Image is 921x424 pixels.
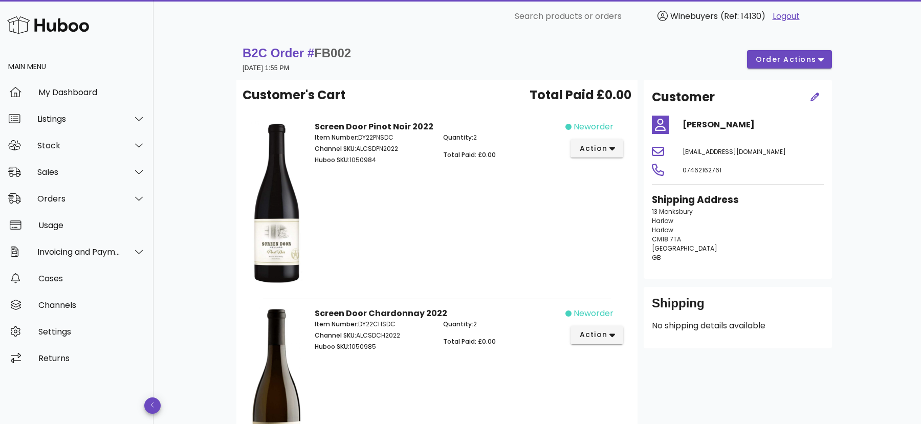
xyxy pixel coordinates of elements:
[574,121,613,133] span: neworder
[243,86,345,104] span: Customer's Cart
[530,86,631,104] span: Total Paid £0.00
[773,10,800,23] a: Logout
[251,121,302,285] img: Product Image
[574,307,613,320] span: neworder
[38,327,145,337] div: Settings
[652,88,715,106] h2: Customer
[443,150,496,159] span: Total Paid: £0.00
[683,119,824,131] h4: [PERSON_NAME]
[443,133,559,142] p: 2
[755,54,817,65] span: order actions
[7,14,89,36] img: Huboo Logo
[443,320,473,328] span: Quantity:
[652,193,824,207] h3: Shipping Address
[315,133,431,142] p: DY22PNSDC
[38,87,145,97] div: My Dashboard
[37,114,121,124] div: Listings
[315,155,349,164] span: Huboo SKU:
[315,144,431,153] p: ALCSDPN2022
[315,342,431,351] p: 1050985
[315,331,356,340] span: Channel SKU:
[652,207,693,216] span: 13 Monksbury
[443,320,559,329] p: 2
[571,326,623,344] button: action
[37,247,121,257] div: Invoicing and Payments
[652,226,673,234] span: Harlow
[38,220,145,230] div: Usage
[579,143,607,154] span: action
[652,235,681,243] span: CM18 7TA
[37,194,121,204] div: Orders
[652,244,717,253] span: [GEOGRAPHIC_DATA]
[443,133,473,142] span: Quantity:
[683,147,786,156] span: [EMAIL_ADDRESS][DOMAIN_NAME]
[652,320,824,332] p: No shipping details available
[243,64,289,72] small: [DATE] 1:55 PM
[38,274,145,283] div: Cases
[38,300,145,310] div: Channels
[579,329,607,340] span: action
[37,167,121,177] div: Sales
[37,141,121,150] div: Stock
[243,46,351,60] strong: B2C Order #
[315,342,349,351] span: Huboo SKU:
[652,253,661,262] span: GB
[315,155,431,165] p: 1050984
[315,320,358,328] span: Item Number:
[315,331,431,340] p: ALCSDCH2022
[443,337,496,346] span: Total Paid: £0.00
[571,139,623,158] button: action
[652,216,673,225] span: Harlow
[670,10,718,22] span: Winebuyers
[315,121,433,132] strong: Screen Door Pinot Noir 2022
[38,353,145,363] div: Returns
[747,50,832,69] button: order actions
[720,10,765,22] span: (Ref: 14130)
[315,320,431,329] p: DY22CHSDC
[315,144,356,153] span: Channel SKU:
[652,295,824,320] div: Shipping
[315,307,447,319] strong: Screen Door Chardonnay 2022
[314,46,351,60] span: FB002
[315,133,358,142] span: Item Number:
[683,166,721,174] span: 07462162761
